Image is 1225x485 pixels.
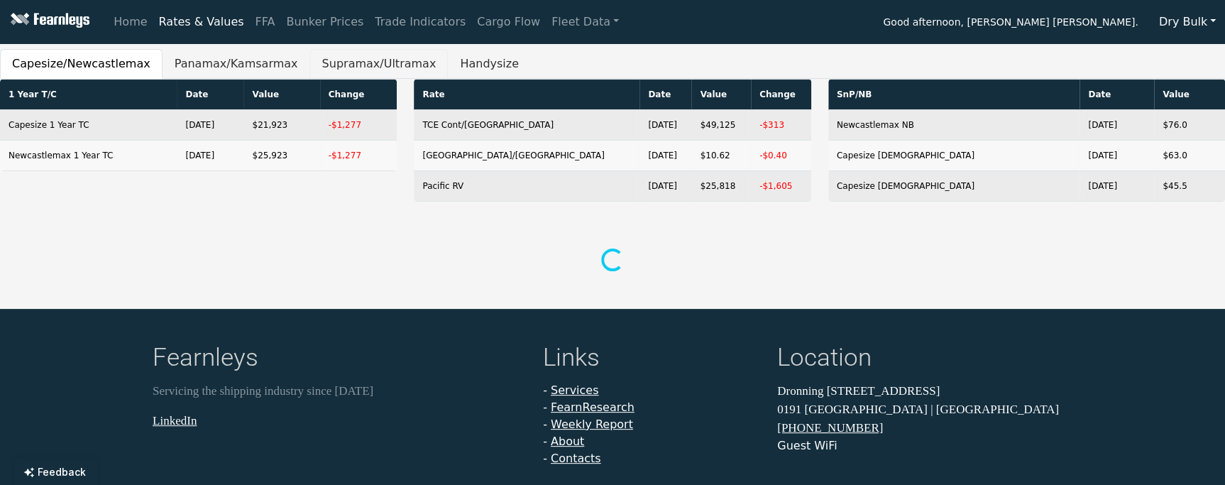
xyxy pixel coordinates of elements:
h4: Links [543,343,760,376]
td: [DATE] [639,141,691,171]
th: SnP/NB [828,80,1080,110]
th: Value [243,80,319,110]
td: Capesize [DEMOGRAPHIC_DATA] [828,141,1080,171]
li: - [543,450,760,467]
td: $25,923 [243,141,319,171]
button: Handysize [448,49,531,79]
a: LinkedIn [153,414,197,427]
h4: Fearnleys [153,343,526,376]
li: - [543,399,760,416]
th: Change [320,80,397,110]
th: Value [691,80,750,110]
td: $45.5 [1154,171,1225,202]
td: Capesize [DEMOGRAPHIC_DATA] [828,171,1080,202]
img: Fearnleys Logo [7,13,89,31]
a: [PHONE_NUMBER] [777,421,883,435]
a: Fleet Data [546,8,625,36]
a: Cargo Flow [471,8,546,36]
td: [DATE] [639,171,691,202]
td: -$1,605 [751,171,811,202]
a: FFA [250,8,281,36]
p: 0191 [GEOGRAPHIC_DATA] | [GEOGRAPHIC_DATA] [777,400,1072,419]
li: - [543,433,760,450]
td: [DATE] [1080,141,1154,171]
p: Servicing the shipping industry since [DATE] [153,382,526,400]
button: Supramax/Ultramax [309,49,448,79]
span: Good afternoon, [PERSON_NAME] [PERSON_NAME]. [883,11,1138,36]
td: $49,125 [691,110,750,141]
a: Rates & Values [153,8,250,36]
td: Newcastlemax NB [828,110,1080,141]
button: Guest WiFi [777,437,837,454]
td: TCE Cont/[GEOGRAPHIC_DATA] [414,110,639,141]
button: Panamax/Kamsarmax [163,49,310,79]
td: $21,923 [243,110,319,141]
p: Dronning [STREET_ADDRESS] [777,382,1072,400]
td: $10.62 [691,141,750,171]
li: - [543,382,760,399]
a: Trade Indicators [369,8,471,36]
td: [DATE] [1080,171,1154,202]
td: $76.0 [1154,110,1225,141]
th: Date [177,80,243,110]
a: FearnResearch [551,400,635,414]
td: [DATE] [1080,110,1154,141]
th: Value [1154,80,1225,110]
a: Weekly Report [551,418,633,431]
button: Dry Bulk [1150,9,1225,36]
h4: Location [777,343,1072,376]
th: Date [1080,80,1154,110]
th: Date [639,80,691,110]
a: Bunker Prices [280,8,369,36]
li: - [543,416,760,433]
td: -$1,277 [320,141,397,171]
td: [DATE] [177,141,243,171]
a: Contacts [551,452,601,465]
td: [DATE] [177,110,243,141]
a: Home [108,8,153,36]
td: [GEOGRAPHIC_DATA]/[GEOGRAPHIC_DATA] [414,141,639,171]
td: Pacific RV [414,171,639,202]
td: -$0.40 [751,141,811,171]
td: [DATE] [639,110,691,141]
th: Rate [414,80,639,110]
th: Change [751,80,811,110]
a: About [551,435,584,448]
td: $63.0 [1154,141,1225,171]
a: Services [551,383,598,397]
td: -$1,277 [320,110,397,141]
td: $25,818 [691,171,750,202]
td: -$313 [751,110,811,141]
